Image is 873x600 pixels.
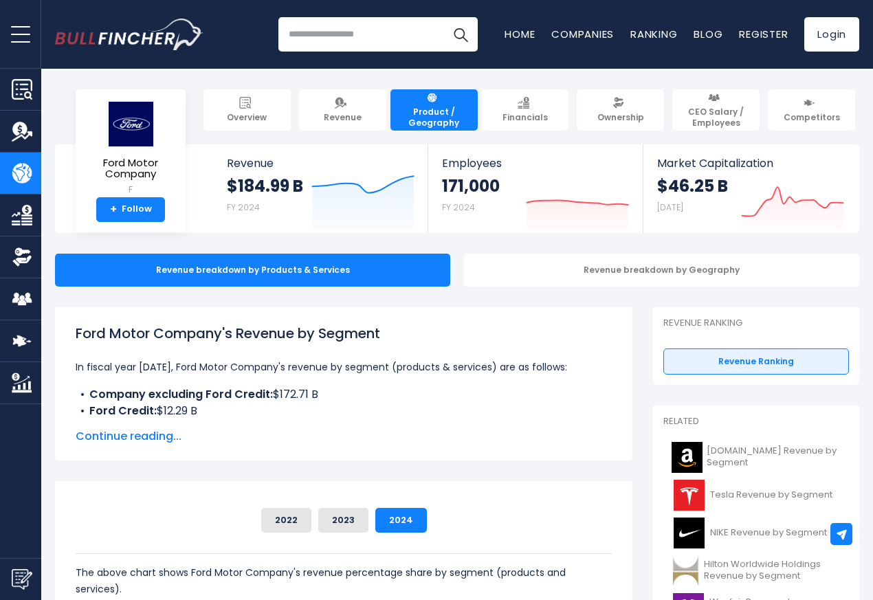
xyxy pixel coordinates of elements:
[663,416,849,427] p: Related
[428,144,642,233] a: Employees 171,000 FY 2024
[657,201,683,213] small: [DATE]
[227,201,260,213] small: FY 2024
[55,19,203,50] a: Go to homepage
[630,27,677,41] a: Ranking
[663,318,849,329] p: Revenue Ranking
[324,112,362,123] span: Revenue
[397,107,472,128] span: Product / Geography
[710,527,827,539] span: NIKE Revenue by Segment
[577,89,664,131] a: Ownership
[89,386,273,402] b: Company excluding Ford Credit:
[643,144,858,233] a: Market Capitalization $46.25 B [DATE]
[663,514,849,552] a: NIKE Revenue by Segment
[804,17,859,52] a: Login
[657,157,844,170] span: Market Capitalization
[375,508,427,533] button: 2024
[227,112,267,123] span: Overview
[663,476,849,514] a: Tesla Revenue by Segment
[76,386,612,403] li: $172.71 B
[261,508,311,533] button: 2022
[694,27,722,41] a: Blog
[213,144,428,233] a: Revenue $184.99 B FY 2024
[442,157,628,170] span: Employees
[110,203,117,216] strong: +
[76,564,612,597] p: The above chart shows Ford Motor Company's revenue percentage share by segment (products and serv...
[227,157,415,170] span: Revenue
[87,184,175,196] small: F
[87,157,175,180] span: Ford Motor Company
[76,323,612,344] h1: Ford Motor Company's Revenue by Segment
[89,403,157,419] b: Ford Credit:
[76,359,612,375] p: In fiscal year [DATE], Ford Motor Company's revenue by segment (products & services) are as follows:
[76,403,612,419] li: $12.29 B
[442,175,500,197] strong: 171,000
[663,552,849,590] a: Hilton Worldwide Holdings Revenue by Segment
[299,89,386,131] a: Revenue
[672,480,706,511] img: TSLA logo
[707,445,841,469] span: [DOMAIN_NAME] Revenue by Segment
[672,555,700,586] img: HLT logo
[551,27,614,41] a: Companies
[96,197,165,222] a: +Follow
[672,442,703,473] img: AMZN logo
[482,89,569,131] a: Financials
[12,247,32,267] img: Ownership
[657,175,728,197] strong: $46.25 B
[55,19,203,50] img: Bullfincher logo
[710,489,832,501] span: Tesla Revenue by Segment
[672,89,760,131] a: CEO Salary / Employees
[768,89,855,131] a: Competitors
[443,17,478,52] button: Search
[505,27,535,41] a: Home
[318,508,368,533] button: 2023
[784,112,840,123] span: Competitors
[464,254,859,287] div: Revenue breakdown by Geography
[86,100,175,197] a: Ford Motor Company F
[76,428,612,445] span: Continue reading...
[55,254,450,287] div: Revenue breakdown by Products & Services
[597,112,644,123] span: Ownership
[672,518,706,548] img: NKE logo
[203,89,291,131] a: Overview
[704,559,841,582] span: Hilton Worldwide Holdings Revenue by Segment
[678,107,753,128] span: CEO Salary / Employees
[663,348,849,375] a: Revenue Ranking
[442,201,475,213] small: FY 2024
[227,175,303,197] strong: $184.99 B
[390,89,478,131] a: Product / Geography
[739,27,788,41] a: Register
[502,112,548,123] span: Financials
[663,438,849,476] a: [DOMAIN_NAME] Revenue by Segment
